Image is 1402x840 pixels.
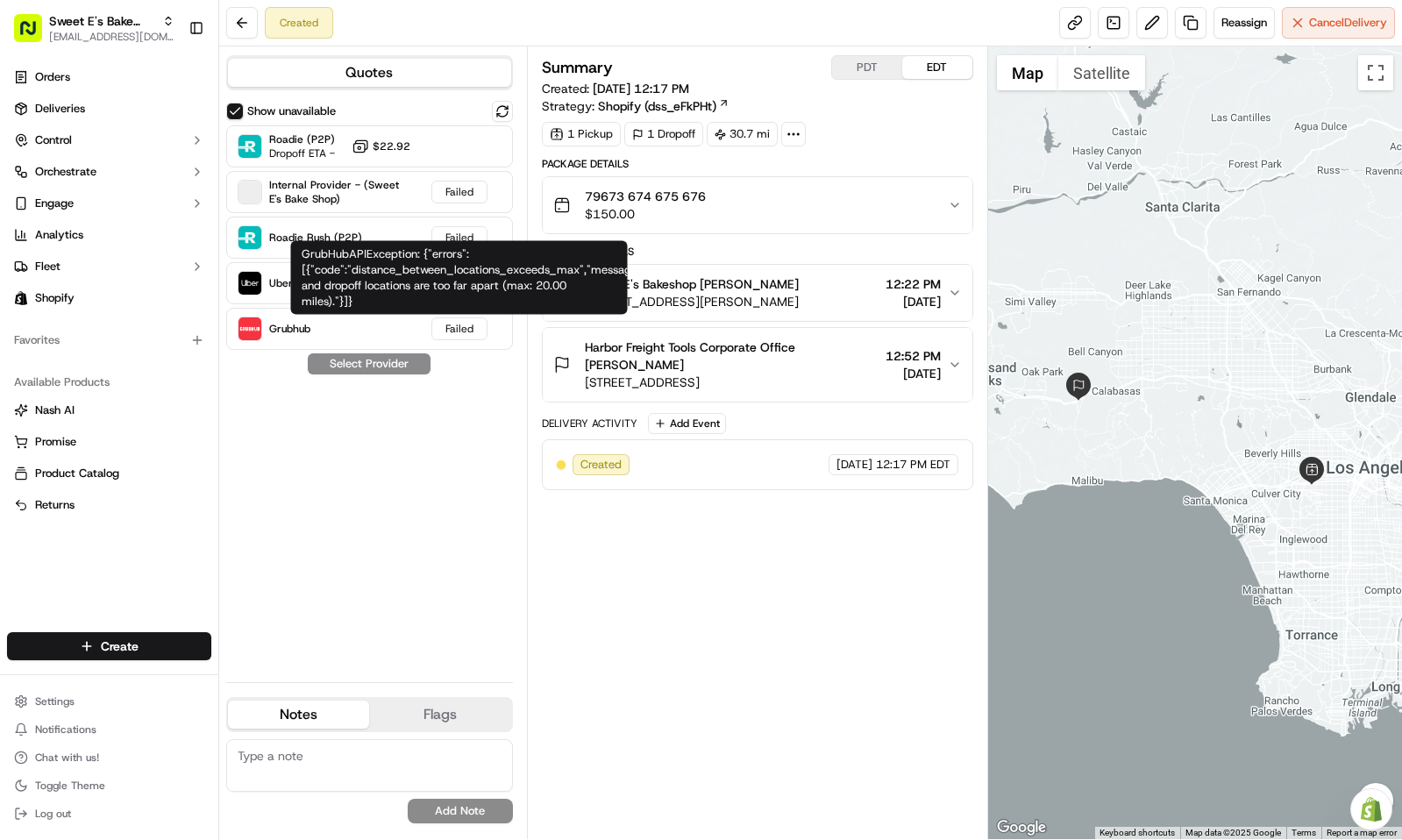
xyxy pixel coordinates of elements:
span: Settings [35,694,75,708]
button: Start new chat [298,174,319,195]
span: Roadie (P2P) [269,132,335,146]
span: Product Catalog [35,466,119,481]
span: Uber [269,276,293,290]
button: Show satellite imagery [1058,55,1145,90]
input: Got a question? Start typing here... [46,114,316,132]
div: Failed [431,181,487,203]
span: Create [101,637,139,655]
img: Nash [18,18,53,53]
span: Dropoff ETA - [269,146,335,160]
button: Add Event [648,413,726,434]
button: Notes [228,701,369,729]
button: Toggle Theme [7,773,211,798]
span: Analytics [35,227,83,243]
img: Uber [238,272,261,295]
button: Sweet E's Bakeshop [PERSON_NAME][STREET_ADDRESS][PERSON_NAME]12:22 PM[DATE] [543,265,972,321]
span: Control [35,132,72,148]
a: Returns [14,497,204,513]
a: Terms (opens in new tab) [1292,828,1316,837]
button: Sweet E's Bake Shop [49,12,155,30]
button: Show street map [997,55,1058,90]
span: Grubhub [269,322,310,336]
button: Product Catalog [7,459,211,488]
a: 💻API Documentation [141,248,288,280]
button: Map camera controls [1358,783,1393,818]
button: CancelDelivery [1282,7,1395,39]
span: Sweet E's Bakeshop [PERSON_NAME] [585,275,799,293]
div: 📗 [18,257,32,271]
div: Package Details [542,157,973,171]
a: Shopify [7,284,211,312]
span: 12:52 PM [886,347,941,365]
div: Available Products [7,368,211,396]
span: [STREET_ADDRESS] [585,374,879,391]
button: Chat with us! [7,745,211,770]
a: 📗Knowledge Base [11,248,141,280]
button: Toggle fullscreen view [1358,55,1393,90]
button: Returns [7,491,211,519]
span: Roadie Rush (P2P) [269,231,362,245]
span: Notifications [35,723,96,737]
a: Analytics [7,221,211,249]
button: Keyboard shortcuts [1100,827,1175,839]
img: Shopify logo [14,291,28,305]
span: Promise [35,434,76,450]
a: Shopify (dss_eFkPHt) [598,97,729,115]
span: Pylon [174,298,212,311]
span: [DATE] [886,293,941,310]
span: Created [580,457,622,473]
p: Welcome 👋 [18,71,319,99]
span: [STREET_ADDRESS][PERSON_NAME] [585,293,799,310]
a: Powered byPylon [124,297,212,311]
a: Report a map error [1327,828,1397,837]
img: Google [993,816,1050,839]
span: Orders [35,69,70,85]
label: Show unavailable [247,103,336,119]
button: Sweet E's Bake Shop[EMAIL_ADDRESS][DOMAIN_NAME] [7,7,181,49]
span: $150.00 [585,205,706,223]
a: Promise [14,434,204,450]
div: Strategy: [542,97,729,115]
button: Notifications [7,717,211,742]
span: 12:22 PM [886,275,941,293]
button: Create [7,632,211,660]
span: Deliveries [35,101,85,117]
img: 1736555255976-a54dd68f-1ca7-489b-9aae-adbdc363a1c4 [18,168,49,200]
span: 79673 674 675 676 [585,188,706,205]
div: 💻 [148,257,162,271]
span: Chat with us! [35,751,99,765]
span: Engage [35,196,74,211]
button: Nash AI [7,396,211,424]
span: Knowledge Base [35,255,134,273]
span: Internal Provider - (Sweet E's Bake Shop) [269,178,399,206]
span: Fleet [35,259,60,274]
div: 1 Pickup [542,122,621,146]
button: $22.92 [352,138,410,155]
a: Product Catalog [14,466,204,481]
button: 79673 674 675 676$150.00 [543,177,972,233]
button: Harbor Freight Tools Corporate Office [PERSON_NAME][STREET_ADDRESS]12:52 PM[DATE] [543,328,972,402]
div: Start new chat [60,168,288,186]
span: 12:17 PM EDT [876,457,950,473]
a: Open this area in Google Maps (opens a new window) [993,816,1050,839]
button: Promise [7,428,211,456]
button: Quotes [228,59,511,87]
div: Location Details [542,245,973,259]
span: [DATE] [886,365,941,382]
button: [EMAIL_ADDRESS][DOMAIN_NAME] [49,30,174,44]
span: Toggle Theme [35,779,105,793]
img: Grubhub [238,317,261,340]
span: Orchestrate [35,164,96,180]
div: 30.7 mi [707,122,778,146]
div: We're available if you need us! [60,186,222,200]
button: Flags [369,701,510,729]
button: Engage [7,189,211,217]
a: Deliveries [7,95,211,123]
div: Favorites [7,326,211,354]
span: Map data ©2025 Google [1185,828,1281,837]
span: API Documentation [166,255,281,273]
span: [DATE] [836,457,872,473]
span: $22.92 [373,139,410,153]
